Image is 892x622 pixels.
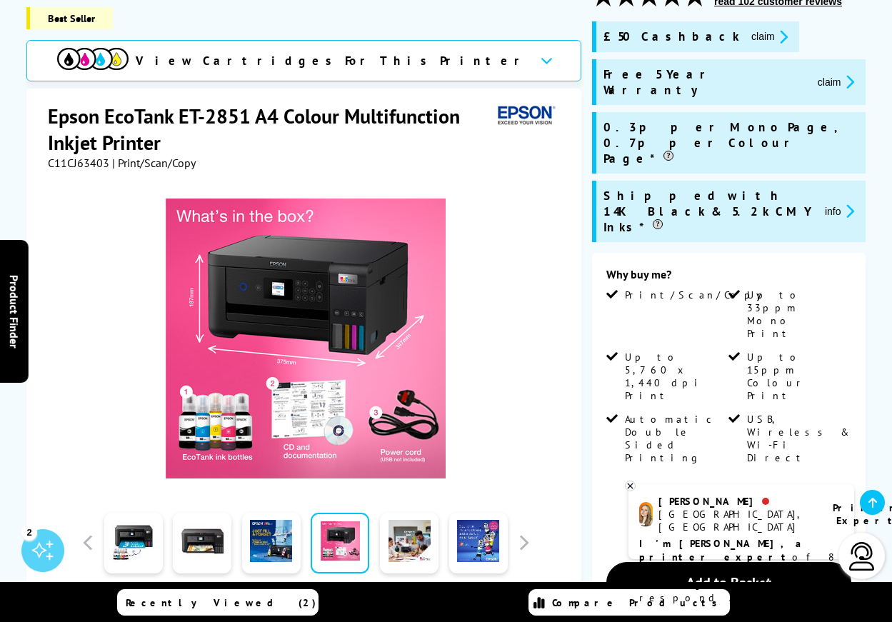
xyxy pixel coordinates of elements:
img: View Cartridges [57,48,129,70]
a: Recently Viewed (2) [117,589,319,616]
span: 0.3p per Mono Page, 0.7p per Colour Page* [603,119,858,166]
span: Print/Scan/Copy [625,289,772,301]
span: Recently Viewed (2) [126,596,316,609]
button: promo-description [813,74,858,90]
button: promo-description [747,29,792,45]
span: Automatic Double Sided Printing [625,413,726,464]
p: of 8 years! Leave me a message and I'll respond ASAP [639,537,843,605]
span: C11CJ63403 [48,156,109,170]
span: Best Seller [26,7,113,29]
span: USB, Wireless & Wi-Fi Direct [747,413,848,464]
img: amy-livechat.png [639,502,653,527]
span: £50 Cashback [603,29,740,45]
span: Compare Products [552,596,725,609]
h1: Epson EcoTank ET-2851 A4 Colour Multifunction Inkjet Printer [48,103,492,156]
span: Up to 33ppm Mono Print [747,289,848,340]
div: [GEOGRAPHIC_DATA], [GEOGRAPHIC_DATA] [658,508,815,533]
img: Epson EcoTank ET-2851 Thumbnail [166,199,446,478]
span: Free 5 Year Warranty [603,66,806,98]
div: 2 [21,524,37,540]
a: View more details [786,482,851,493]
span: Shipped with 14K Black & 5.2k CMY Inks* [603,188,813,235]
img: user-headset-light.svg [848,542,876,571]
div: [PERSON_NAME] [658,495,815,508]
a: Compare Products [528,589,730,616]
span: Product Finder [7,274,21,348]
b: I'm [PERSON_NAME], a printer expert [639,537,806,563]
span: View Cartridges For This Printer [136,53,528,69]
span: | Print/Scan/Copy [112,156,196,170]
span: Up to 5,760 x 1,440 dpi Print [625,351,726,402]
img: Epson [492,103,558,129]
span: Up to 15ppm Colour Print [747,351,848,402]
button: promo-description [821,203,858,219]
div: Why buy me? [606,267,851,289]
